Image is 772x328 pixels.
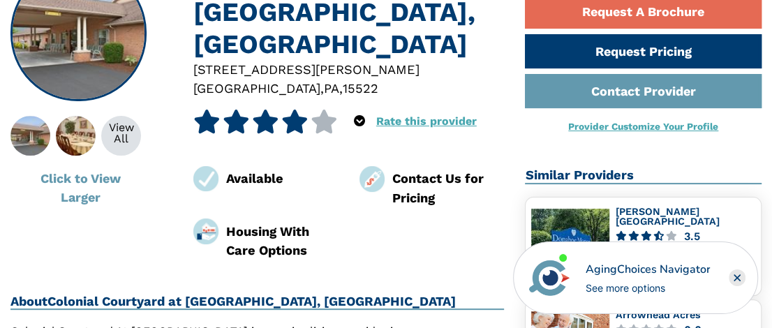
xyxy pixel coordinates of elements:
div: 15522 [343,79,378,98]
div: Close [729,269,745,286]
div: 3.5 [683,231,699,241]
div: AgingChoices Navigator [585,261,710,278]
a: 3.5 [615,231,755,241]
a: Provider Customize Your Profile [568,121,718,132]
a: Rate this provider [376,114,477,128]
div: Housing With Care Options [226,222,339,260]
a: Request Pricing [525,34,762,68]
img: About Colonial Courtyard at Bedford, Bedford PA [40,116,111,156]
a: Arrowhead Acres [615,309,700,320]
img: avatar [526,254,573,301]
div: [STREET_ADDRESS][PERSON_NAME] [193,60,505,79]
span: , [339,81,343,96]
div: Contact Us for Pricing [392,169,504,207]
span: [GEOGRAPHIC_DATA] [193,81,320,96]
div: Popover trigger [354,110,365,133]
h2: Similar Providers [525,167,762,184]
button: Click to View Larger [10,161,150,214]
div: View All [101,122,141,144]
a: Contact Provider [525,74,762,108]
span: PA [324,81,339,96]
h2: About Colonial Courtyard at [GEOGRAPHIC_DATA], [GEOGRAPHIC_DATA] [10,294,504,311]
div: Available [226,169,339,188]
a: [PERSON_NAME][GEOGRAPHIC_DATA] [615,206,719,227]
div: See more options [585,281,710,295]
span: , [320,81,324,96]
